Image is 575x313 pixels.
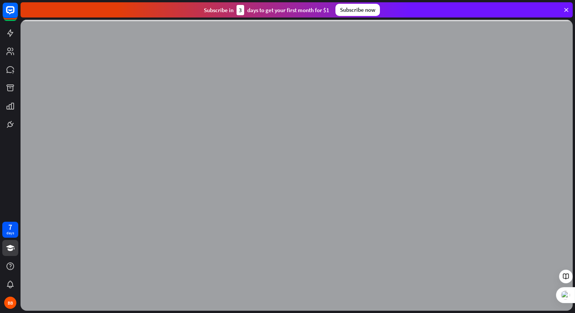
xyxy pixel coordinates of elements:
[4,297,16,309] div: BB
[237,5,244,15] div: 3
[204,5,329,15] div: Subscribe in days to get your first month for $1
[6,230,14,236] div: days
[8,224,12,230] div: 7
[2,222,18,238] a: 7 days
[335,4,380,16] div: Subscribe now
